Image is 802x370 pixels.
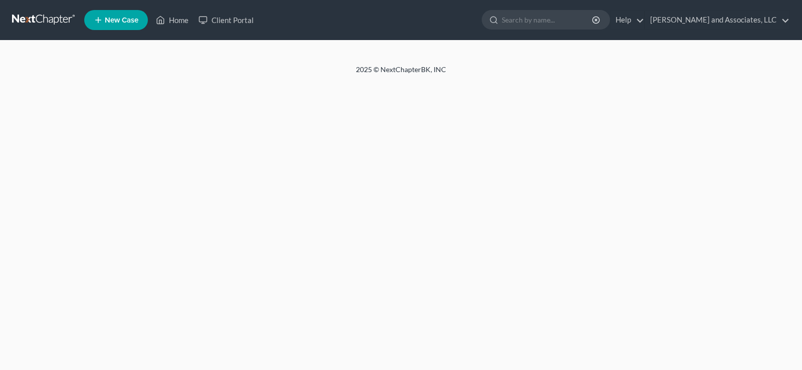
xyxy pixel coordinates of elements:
[193,11,259,29] a: Client Portal
[645,11,789,29] a: [PERSON_NAME] and Associates, LLC
[151,11,193,29] a: Home
[105,17,138,24] span: New Case
[611,11,644,29] a: Help
[115,65,687,83] div: 2025 © NextChapterBK, INC
[502,11,593,29] input: Search by name...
